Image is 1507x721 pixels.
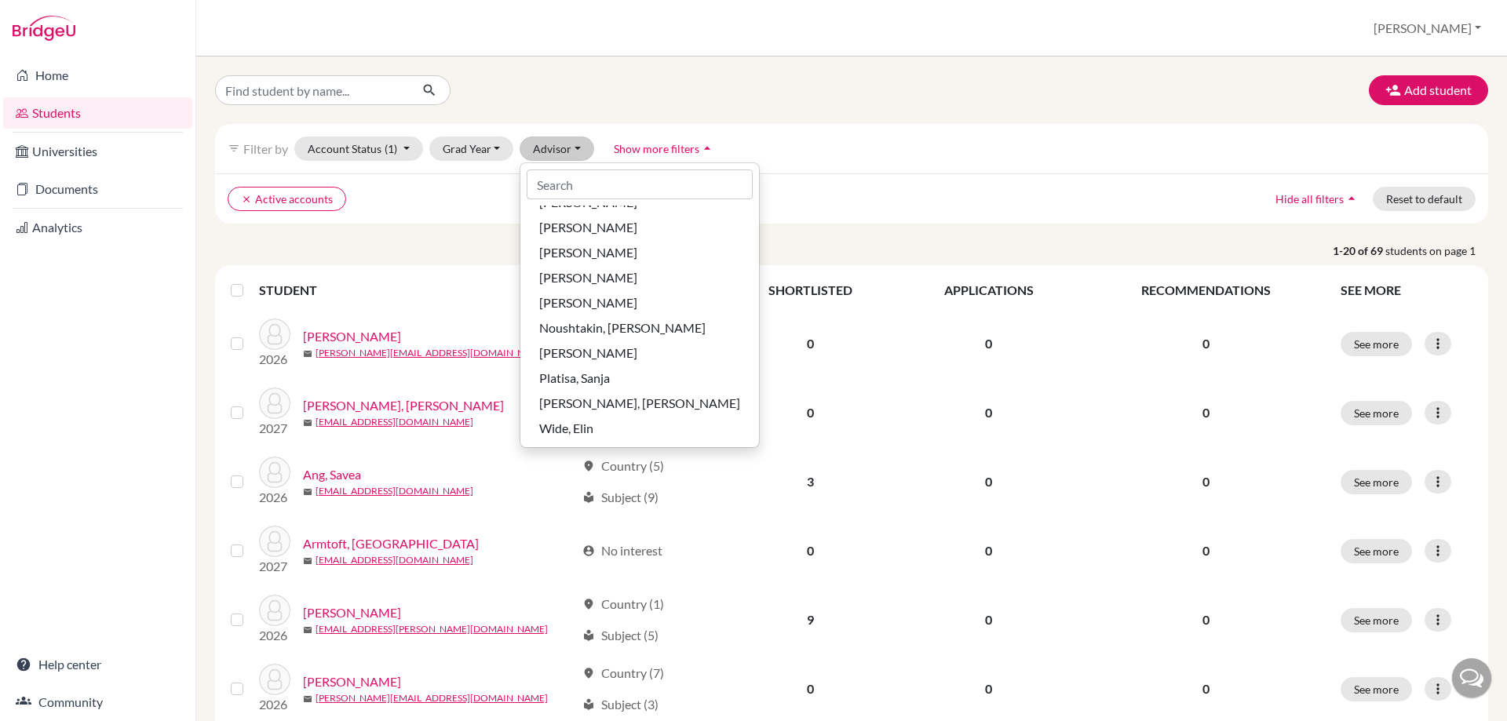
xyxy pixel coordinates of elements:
span: Noushtakin, [PERSON_NAME] [539,319,706,337]
span: account_circle [582,544,595,557]
span: mail [303,625,312,635]
button: See more [1341,539,1412,563]
button: [PERSON_NAME] [520,240,759,265]
button: Account Status(1) [294,137,423,161]
a: Universities [3,136,192,167]
a: [PERSON_NAME] [303,327,401,346]
div: Country (7) [582,664,664,683]
span: [PERSON_NAME] [539,243,637,262]
p: 2026 [259,695,290,714]
a: [PERSON_NAME], [PERSON_NAME] [303,396,504,415]
button: See more [1341,608,1412,632]
span: local_library [582,698,595,711]
a: [EMAIL_ADDRESS][DOMAIN_NAME] [316,415,473,429]
a: Ang, Savea [303,465,361,484]
button: [PERSON_NAME], [PERSON_NAME] [520,391,759,416]
img: Behera, Anisha [259,664,290,695]
span: mail [303,487,312,497]
span: [PERSON_NAME] [539,293,637,312]
a: Home [3,60,192,91]
button: Advisor [520,137,594,161]
th: RECOMMENDATIONS [1081,271,1331,309]
p: 0 [1090,403,1322,422]
input: Find student by name... [215,75,410,105]
td: 9 [724,585,897,654]
td: 0 [724,516,897,585]
div: Subject (5) [582,626,659,645]
span: Hide all filters [1275,192,1344,206]
p: 2026 [259,350,290,369]
button: See more [1341,332,1412,356]
button: Grad Year [429,137,514,161]
div: No interest [582,541,662,560]
span: Hjälp [35,11,71,25]
td: 0 [724,378,897,447]
input: Search [527,169,753,199]
p: 2027 [259,557,290,576]
span: [PERSON_NAME] [539,268,637,287]
p: 0 [1090,472,1322,491]
a: Community [3,686,192,718]
button: clearActive accounts [228,187,346,211]
td: 0 [897,585,1080,654]
p: 2026 [259,626,290,645]
button: Noushtakin, [PERSON_NAME] [520,315,759,340]
div: Country (1) [582,595,664,614]
span: Filter by [243,141,288,156]
img: Bridge-U [13,16,75,41]
button: Hide all filtersarrow_drop_up [1262,187,1373,211]
span: mail [303,556,312,566]
th: SHORTLISTED [724,271,897,309]
strong: 1-20 of 69 [1333,242,1385,259]
button: Reset to default [1373,187,1476,211]
span: mail [303,694,312,704]
a: [EMAIL_ADDRESS][DOMAIN_NAME] [316,484,473,498]
button: See more [1341,470,1412,494]
th: STUDENT [259,271,573,309]
button: See more [1341,401,1412,425]
img: Allard Klenell, Max [259,388,290,419]
a: [PERSON_NAME][EMAIL_ADDRESS][DOMAIN_NAME] [316,346,548,360]
span: local_library [582,491,595,504]
a: Students [3,97,192,129]
button: Add student [1369,75,1488,105]
button: [PERSON_NAME] [520,290,759,315]
img: Awada, Abbas [259,595,290,626]
img: Alkafri, Mariyya [259,319,290,350]
button: Show more filtersarrow_drop_up [600,137,728,161]
span: Platisa, Sanja [539,369,610,388]
img: Ang, Savea [259,457,290,488]
td: 0 [724,309,897,378]
button: [PERSON_NAME] [1367,13,1488,43]
span: [PERSON_NAME] [539,344,637,362]
span: location_on [582,598,595,610]
p: 2026 [259,488,290,507]
a: Help center [3,649,192,680]
th: APPLICATIONS [897,271,1080,309]
p: 0 [1090,679,1322,698]
div: Subject (9) [582,488,659,507]
td: 0 [897,378,1080,447]
button: [PERSON_NAME] [520,340,759,366]
i: arrow_drop_up [1344,191,1359,206]
span: location_on [582,667,595,679]
button: Platisa, Sanja [520,366,759,391]
a: [PERSON_NAME][EMAIL_ADDRESS][DOMAIN_NAME] [316,691,548,705]
span: Show more filters [614,142,699,155]
a: [PERSON_NAME] [303,603,401,622]
span: mail [303,349,312,359]
a: [PERSON_NAME] [303,672,401,691]
div: Subject (3) [582,695,659,714]
i: clear [241,194,252,205]
div: Advisor [520,162,760,448]
th: SEE MORE [1331,271,1482,309]
span: [PERSON_NAME], [PERSON_NAME] [539,394,740,413]
td: 3 [724,447,897,516]
i: filter_list [228,142,240,155]
button: Wide, Elin [520,416,759,441]
button: [PERSON_NAME] [520,265,759,290]
span: (1) [385,142,397,155]
span: Wide, Elin [539,419,593,438]
span: local_library [582,629,595,642]
span: location_on [582,460,595,472]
